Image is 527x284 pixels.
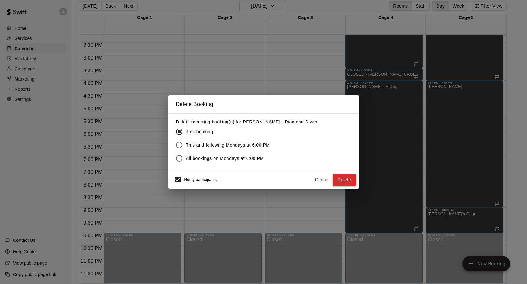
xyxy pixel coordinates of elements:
span: This booking [186,129,213,135]
button: Delete [333,174,356,186]
label: Delete recurring booking(s) for [PERSON_NAME] - Diamond Divas [176,119,317,125]
button: Cancel [312,174,333,186]
h2: Delete Booking [168,95,359,114]
span: This and following Mondays at 6:00 PM [186,142,270,149]
span: Notify participants [184,178,217,182]
span: All bookings on Mondays at 6:00 PM [186,155,264,162]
